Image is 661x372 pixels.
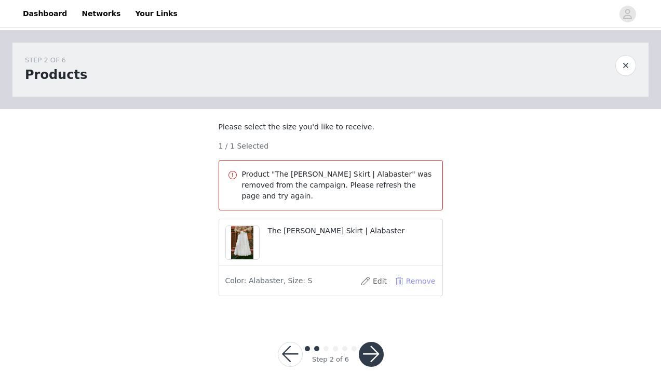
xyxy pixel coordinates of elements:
a: Networks [75,2,127,25]
a: Your Links [129,2,184,25]
p: The [PERSON_NAME] Skirt | Alabaster [268,225,436,236]
p: Product "The [PERSON_NAME] Skirt | Alabaster" was removed from the campaign. Please refresh the p... [242,169,434,202]
button: Edit [353,273,395,289]
div: STEP 2 OF 6 [25,55,87,65]
img: product image [231,226,253,259]
a: Dashboard [17,2,73,25]
span: Color: Alabaster, Size: S [225,275,313,286]
p: Please select the size you'd like to receive. [219,122,443,132]
div: Step 2 of 6 [312,354,349,365]
button: Remove [395,273,436,289]
div: avatar [623,6,632,22]
h1: Products [25,65,87,84]
span: 1 / 1 Selected [219,141,269,152]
